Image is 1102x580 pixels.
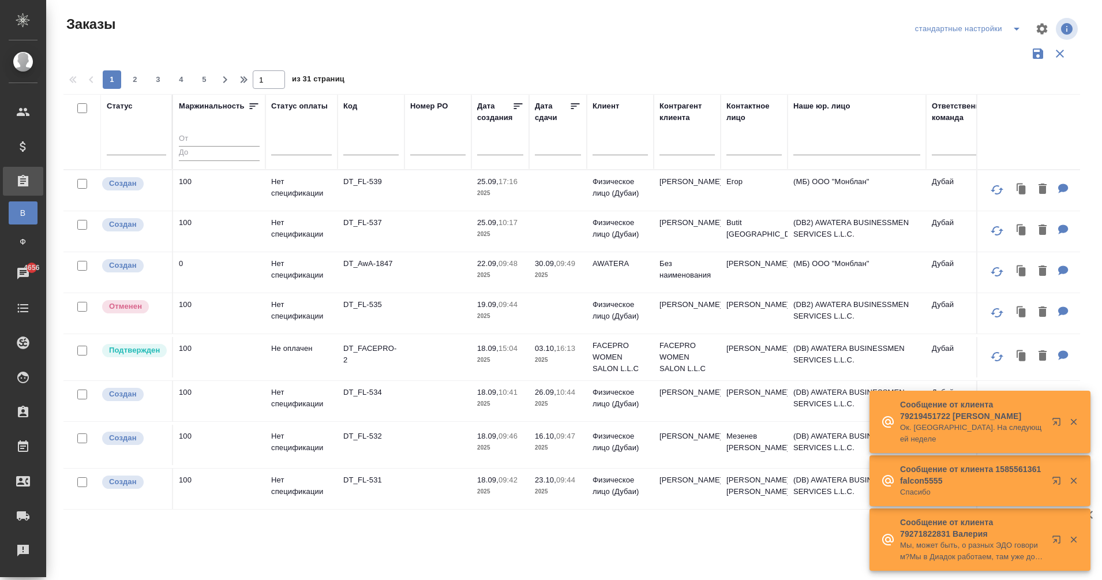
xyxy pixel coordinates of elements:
[109,388,137,400] p: Создан
[983,387,1011,414] button: Обновить
[659,387,715,398] p: [PERSON_NAME]
[788,170,926,211] td: (МБ) ООО "Монблан"
[535,354,581,366] p: 2025
[1033,219,1052,242] button: Удалить
[788,252,926,293] td: (МБ) ООО "Монблан"
[173,293,265,334] td: 100
[721,293,788,334] td: [PERSON_NAME]
[477,270,523,281] p: 2025
[556,388,575,396] p: 10:44
[721,170,788,211] td: Егор
[593,387,648,410] p: Физическое лицо (Дубаи)
[659,100,715,124] div: Контрагент клиента
[173,381,265,421] td: 100
[265,293,338,334] td: Нет спецификации
[498,177,518,186] p: 17:16
[926,381,993,421] td: Дубай
[265,381,338,421] td: Нет спецификации
[149,70,167,89] button: 3
[926,170,993,211] td: Дубай
[1062,417,1085,427] button: Закрыть
[343,217,399,229] p: DT_FL-537
[498,432,518,440] p: 09:46
[9,230,38,253] a: Ф
[109,260,137,271] p: Создан
[126,74,144,85] span: 2
[1033,178,1052,201] button: Удалить
[265,337,338,377] td: Не оплачен
[900,422,1044,445] p: Ок. [GEOGRAPHIC_DATA]. На следующей неделе
[477,259,498,268] p: 22.09,
[900,463,1044,487] p: Сообщение от клиента 1585561361 falcon5555
[1062,476,1085,486] button: Закрыть
[593,431,648,454] p: Физическое лицо (Дубаи)
[983,176,1011,204] button: Обновить
[101,431,166,446] div: Выставляется автоматически при создании заказа
[983,299,1011,327] button: Обновить
[101,258,166,274] div: Выставляется автоматически при создании заказа
[721,381,788,421] td: [PERSON_NAME]
[477,188,523,199] p: 2025
[556,344,575,353] p: 16:13
[410,100,448,112] div: Номер PO
[109,178,137,189] p: Создан
[343,299,399,310] p: DT_FL-535
[721,510,788,550] td: Надежда
[788,469,926,509] td: (DB) AWATERA BUSINESSMEN SERVICES L.L.C.
[556,432,575,440] p: 09:47
[788,293,926,334] td: (DB2) AWATERA BUSINESSMEN SERVICES L.L.C.
[1033,260,1052,283] button: Удалить
[9,201,38,224] a: В
[107,100,133,112] div: Статус
[1033,388,1052,412] button: Удалить
[271,100,328,112] div: Статус оплаты
[926,252,993,293] td: Дубай
[14,236,32,248] span: Ф
[1028,15,1056,43] span: Настроить таблицу
[1011,345,1033,368] button: Клонировать
[172,74,190,85] span: 4
[1033,301,1052,324] button: Удалить
[126,70,144,89] button: 2
[1045,469,1073,497] button: Открыть в новой вкладке
[900,399,1044,422] p: Сообщение от клиента 79219451722 [PERSON_NAME]
[535,442,581,454] p: 2025
[535,270,581,281] p: 2025
[477,432,498,440] p: 18.09,
[477,476,498,484] p: 18.09,
[477,486,523,497] p: 2025
[343,258,399,270] p: DT_AwA-1847
[721,211,788,252] td: Butit [GEOGRAPHIC_DATA]
[477,229,523,240] p: 2025
[593,340,648,375] p: FACEPRO WOMEN SALON L.L.C
[173,425,265,465] td: 100
[1056,18,1080,40] span: Посмотреть информацию
[932,100,989,124] div: Ответственная команда
[265,425,338,465] td: Нет спецификации
[498,344,518,353] p: 15:04
[926,211,993,252] td: Дубай
[498,476,518,484] p: 09:42
[343,343,399,366] p: DT_FACEPRO-2
[477,300,498,309] p: 19.09,
[721,252,788,293] td: [PERSON_NAME]
[343,176,399,188] p: DT_FL-539
[593,474,648,497] p: Физическое лицо (Дубаи)
[179,100,245,112] div: Маржинальность
[477,354,523,366] p: 2025
[659,258,715,281] p: Без наименования
[659,176,715,188] p: [PERSON_NAME]
[477,344,498,353] p: 18.09,
[265,510,338,550] td: Оплачен
[498,388,518,396] p: 10:41
[179,146,260,160] input: До
[265,469,338,509] td: Нет спецификации
[343,431,399,442] p: DT_FL-532
[343,387,399,398] p: DT_FL-534
[149,74,167,85] span: 3
[1011,301,1033,324] button: Клонировать
[659,299,715,310] p: [PERSON_NAME]
[593,100,619,112] div: Клиент
[1011,219,1033,242] button: Клонировать
[109,476,137,488] p: Создан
